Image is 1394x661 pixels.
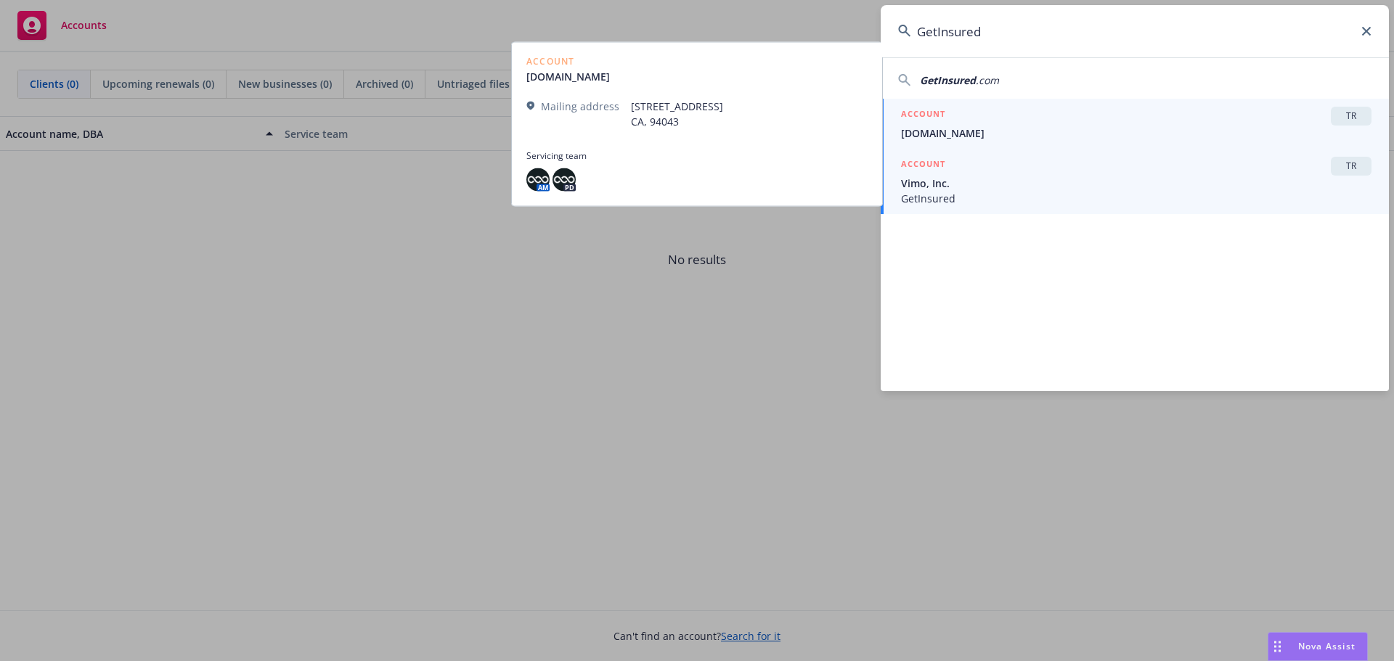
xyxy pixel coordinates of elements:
input: Search... [881,5,1389,57]
button: Nova Assist [1268,632,1368,661]
span: TR [1337,110,1366,123]
span: GetInsured [920,73,976,87]
div: Drag to move [1268,633,1287,660]
span: TR [1337,160,1366,173]
span: [DOMAIN_NAME] [901,126,1371,141]
span: .com [976,73,999,87]
h5: ACCOUNT [901,157,945,174]
a: ACCOUNTTRVimo, Inc.GetInsured [881,149,1389,214]
h5: ACCOUNT [901,107,945,124]
span: Nova Assist [1298,640,1356,652]
span: Vimo, Inc. [901,176,1371,191]
span: GetInsured [901,191,1371,206]
a: ACCOUNTTR[DOMAIN_NAME] [881,99,1389,149]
